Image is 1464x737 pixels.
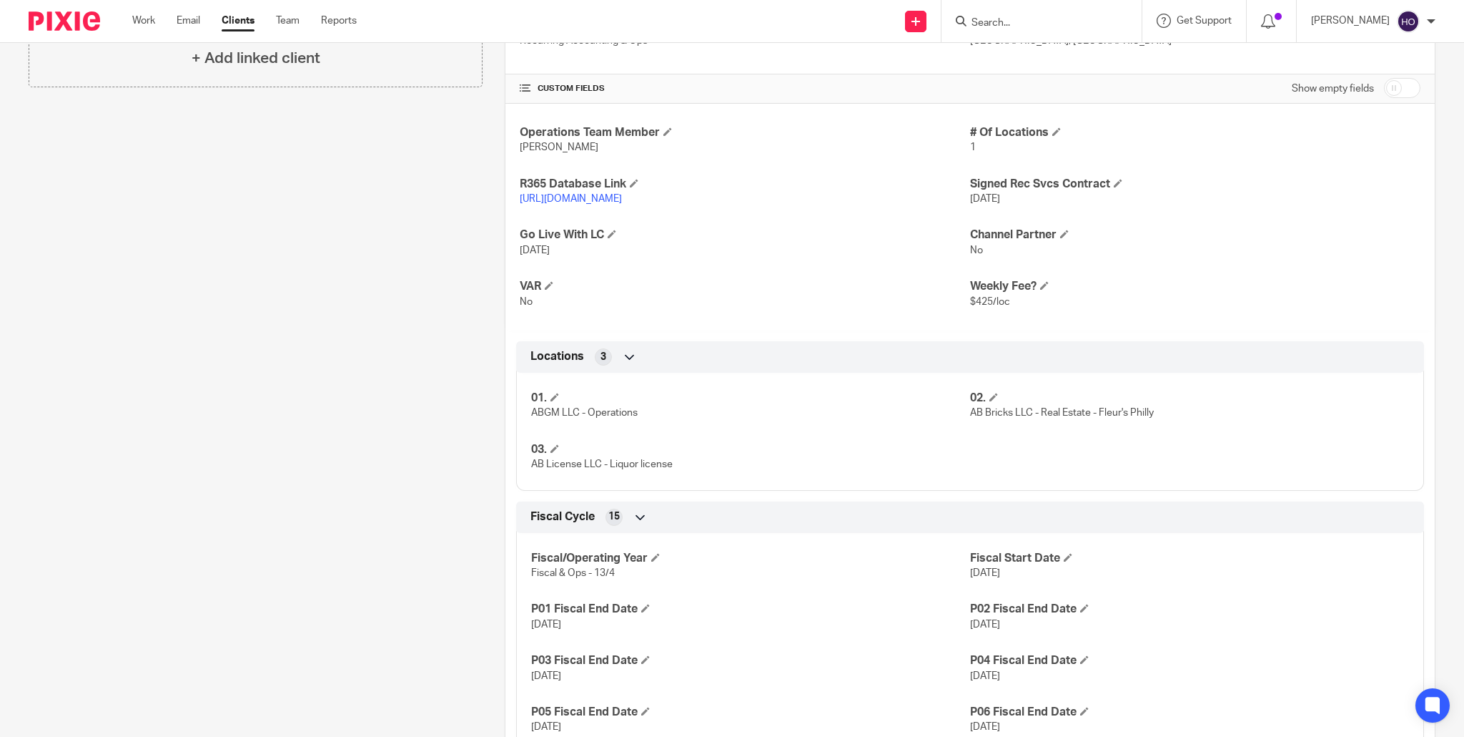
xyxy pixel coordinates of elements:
h4: R365 Database Link [520,177,970,192]
h4: P03 Fiscal End Date [531,653,970,668]
h4: Channel Partner [970,228,1420,243]
a: Email [177,14,200,28]
h4: + Add linked client [192,47,320,69]
span: 1 [970,142,976,152]
span: [DATE] [531,722,561,732]
span: 3 [600,350,606,364]
h4: 01. [531,391,970,406]
h4: 02. [970,391,1409,406]
span: [PERSON_NAME] [520,142,598,152]
input: Search [970,17,1099,30]
label: Show empty fields [1292,82,1374,96]
span: [DATE] [970,722,1000,732]
span: [DATE] [970,671,1000,681]
h4: Operations Team Member [520,125,970,140]
a: Work [132,14,155,28]
span: Fiscal Cycle [530,509,595,524]
h4: P05 Fiscal End Date [531,705,970,720]
h4: P04 Fiscal End Date [970,653,1409,668]
span: [DATE] [531,620,561,630]
span: 15 [608,509,620,524]
span: ABGM LLC - Operations [531,408,638,418]
span: AB License LLC - Liquor license [531,459,673,469]
h4: 03. [531,442,970,457]
span: Fiscal & Ops - 13/4 [531,568,615,578]
span: No [970,245,983,255]
a: Clients [222,14,254,28]
p: [PERSON_NAME] [1311,14,1390,28]
a: Reports [321,14,357,28]
h4: Go Live With LC [520,228,970,243]
a: Team [276,14,300,28]
img: Pixie [29,11,100,31]
span: AB Bricks LLC - Real Estate - Fleur's Philly [970,408,1154,418]
span: $425/loc [970,297,1010,307]
h4: Weekly Fee? [970,279,1420,294]
h4: Fiscal Start Date [970,551,1409,566]
span: [DATE] [520,245,550,255]
a: [URL][DOMAIN_NAME] [520,194,622,204]
span: Locations [530,349,584,364]
h4: P02 Fiscal End Date [970,602,1409,617]
img: svg%3E [1397,10,1420,33]
h4: CUSTOM FIELDS [520,83,970,94]
span: Get Support [1177,16,1232,26]
h4: VAR [520,279,970,294]
span: No [520,297,533,307]
h4: # Of Locations [970,125,1420,140]
h4: Signed Rec Svcs Contract [970,177,1420,192]
span: [DATE] [970,620,1000,630]
span: [DATE] [970,568,1000,578]
h4: P01 Fiscal End Date [531,602,970,617]
span: [DATE] [970,194,1000,204]
h4: P06 Fiscal End Date [970,705,1409,720]
h4: Fiscal/Operating Year [531,551,970,566]
span: [DATE] [531,671,561,681]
